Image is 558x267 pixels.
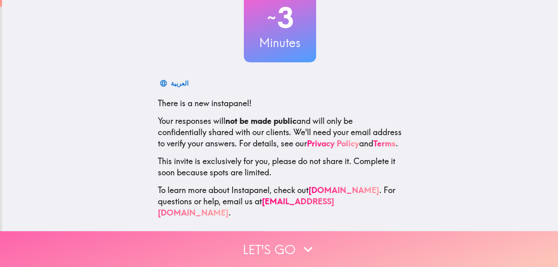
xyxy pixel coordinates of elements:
[266,6,277,30] span: ~
[158,156,402,178] p: This invite is exclusively for you, please do not share it. Complete it soon because spots are li...
[158,98,251,108] span: There is a new instapanel!
[309,185,379,195] a: [DOMAIN_NAME]
[225,116,296,126] b: not be made public
[158,185,402,218] p: To learn more about Instapanel, check out . For questions or help, email us at .
[307,138,359,148] a: Privacy Policy
[244,1,316,34] h2: 3
[158,196,334,218] a: [EMAIL_ADDRESS][DOMAIN_NAME]
[158,115,402,149] p: Your responses will and will only be confidentially shared with our clients. We'll need your emai...
[171,78,188,89] div: العربية
[373,138,396,148] a: Terms
[244,34,316,51] h3: Minutes
[158,75,192,91] button: العربية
